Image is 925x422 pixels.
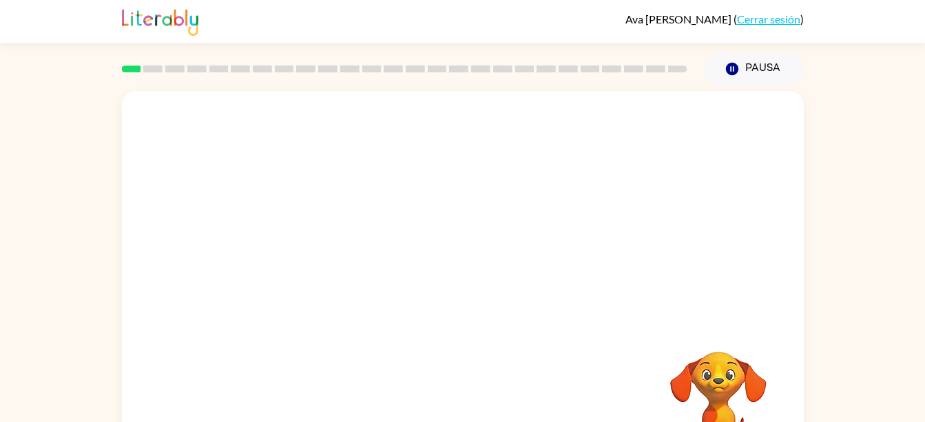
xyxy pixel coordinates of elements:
[625,12,804,26] div: ( )
[704,53,804,85] button: Pausa
[737,12,800,26] a: Cerrar sesión
[625,12,734,26] span: Ava [PERSON_NAME]
[122,6,198,36] img: Literably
